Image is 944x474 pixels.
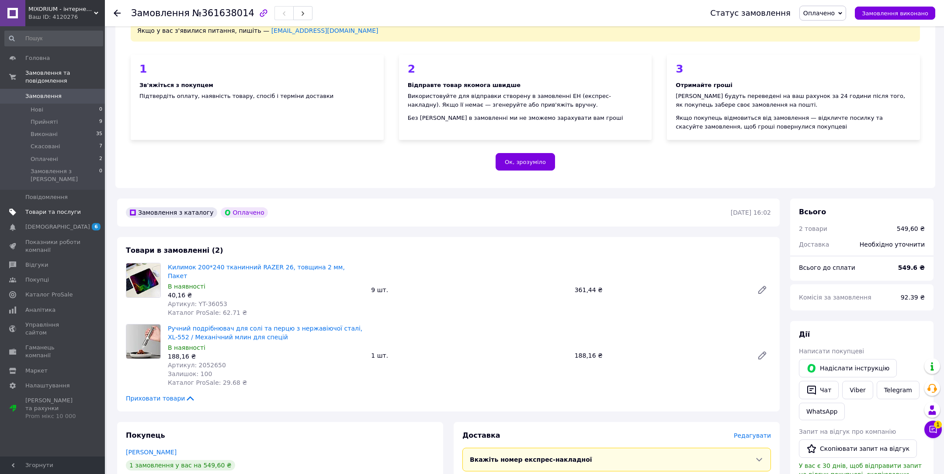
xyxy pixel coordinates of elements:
span: Управління сайтом [25,321,81,337]
span: Доставка [462,431,500,439]
div: 1 [139,63,375,74]
span: Написати покупцеві [799,348,864,355]
span: Приховати товари [126,394,195,403]
button: Ок, зрозуміло [496,153,555,171]
a: Ручний подрібнювач для солі та перцю з нержавіючої сталі, XL-552 / Механічний млин для спецій [168,325,362,341]
div: Повернутися назад [114,9,121,17]
span: Замовлення та повідомлення [25,69,105,85]
span: Замовлення [131,8,190,18]
time: [DATE] 16:02 [731,209,771,216]
a: Редагувати [753,281,771,299]
div: Якщо у вас з'явилися питання, пишіть — [137,26,913,35]
div: Замовлення з каталогу [126,207,217,218]
span: 9 [99,118,102,126]
a: Редагувати [753,347,771,364]
span: Доставка [799,241,829,248]
span: Покупці [25,276,49,284]
span: 6 [92,223,101,230]
span: Відгуки [25,261,48,269]
span: Головна [25,54,50,62]
span: 7 [99,143,102,150]
span: Показники роботи компанії [25,238,81,254]
span: Налаштування [25,382,70,390]
span: №361638014 [192,8,254,18]
div: Prom мікс 10 000 [25,412,81,420]
b: Отримайте гроші [676,82,732,88]
span: Товари в замовленні (2) [126,246,223,254]
img: Килимок 200*240 тканинний RAZER 26, товщина 2 мм, Пакет [126,263,160,297]
span: Замовлення [25,92,62,100]
input: Пошук [4,31,103,46]
span: Товари та послуги [25,208,81,216]
span: Каталог ProSale: 62.71 ₴ [168,309,247,316]
span: Оплачені [31,155,58,163]
span: Прийняті [31,118,58,126]
span: Запит на відгук про компанію [799,428,896,435]
span: Залишок: 100 [168,370,212,377]
img: Ручний подрібнювач для солі та перцю з нержавіючої сталі, XL-552 / Механічний млин для спецій [126,324,160,359]
div: 188,16 ₴ [571,349,750,362]
span: 92.39 ₴ [901,294,925,301]
span: Дії [799,330,810,338]
b: Відправте товар якомога швидше [408,82,521,88]
span: 0 [99,106,102,114]
span: Ок, зрозуміло [505,159,546,165]
span: Нові [31,106,43,114]
div: 3 [676,63,911,74]
div: 9 шт. [368,284,571,296]
span: Артикул: 2052650 [168,362,226,369]
span: 2 [99,155,102,163]
span: 2 товари [799,225,827,232]
span: Маркет [25,367,48,375]
span: Всього до сплати [799,264,855,271]
div: Необхідно уточнити [854,235,930,254]
button: Чат [799,381,839,399]
div: [PERSON_NAME] будуть переведені на ваш рахунок за 24 години після того, як покупець забере своє з... [676,92,911,109]
div: 188,16 ₴ [168,352,364,361]
span: Скасовані [31,143,60,150]
div: Ваш ID: 4120276 [28,13,105,21]
span: Замовлення виконано [862,10,928,17]
div: 2 [408,63,643,74]
span: Замовлення з [PERSON_NAME] [31,167,99,183]
button: Чат з покупцем1 [924,421,942,438]
div: 1 шт. [368,349,571,362]
button: Замовлення виконано [855,7,935,20]
span: В наявності [168,344,205,351]
span: 35 [96,130,102,138]
a: Килимок 200*240 тканинний RAZER 26, товщина 2 мм, Пакет [168,264,345,279]
span: Покупець [126,431,165,439]
div: 361,44 ₴ [571,284,750,296]
span: Оплачено [803,10,835,17]
button: Надіслати інструкцію [799,359,897,377]
span: Редагувати [734,432,771,439]
span: В наявності [168,283,205,290]
span: Артикул: YT-36053 [168,300,227,307]
span: Всього [799,208,826,216]
div: Оплачено [221,207,268,218]
b: 549.6 ₴ [898,264,925,271]
a: Telegram [877,381,920,399]
div: Якщо покупець відмовиться від замовлення — відкличте посилку та скасуйте замовлення, щоб гроші по... [676,114,911,131]
span: Комісія за замовлення [799,294,871,301]
a: Viber [842,381,873,399]
div: 40,16 ₴ [168,291,364,300]
button: Скопіювати запит на відгук [799,439,917,458]
a: [EMAIL_ADDRESS][DOMAIN_NAME] [271,27,378,34]
span: [DEMOGRAPHIC_DATA] [25,223,90,231]
span: 0 [99,167,102,183]
span: Каталог ProSale: 29.68 ₴ [168,379,247,386]
a: WhatsApp [799,403,845,420]
b: Зв'яжіться з покупцем [139,82,213,88]
div: 549,60 ₴ [897,224,925,233]
span: Аналітика [25,306,56,314]
div: Використовуйте для відправки створену в замовленні ЕН (експрес-накладну). Якщо її немає — згенеру... [408,92,643,109]
div: 1 замовлення у вас на 549,60 ₴ [126,460,235,471]
span: Повідомлення [25,193,68,201]
span: Гаманець компанії [25,344,81,359]
span: [PERSON_NAME] та рахунки [25,397,81,421]
span: 1 [934,420,942,428]
div: Підтвердіть оплату, наявність товару, спосіб і терміни доставки [139,92,375,101]
span: Каталог ProSale [25,291,73,299]
a: [PERSON_NAME] [126,449,177,456]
